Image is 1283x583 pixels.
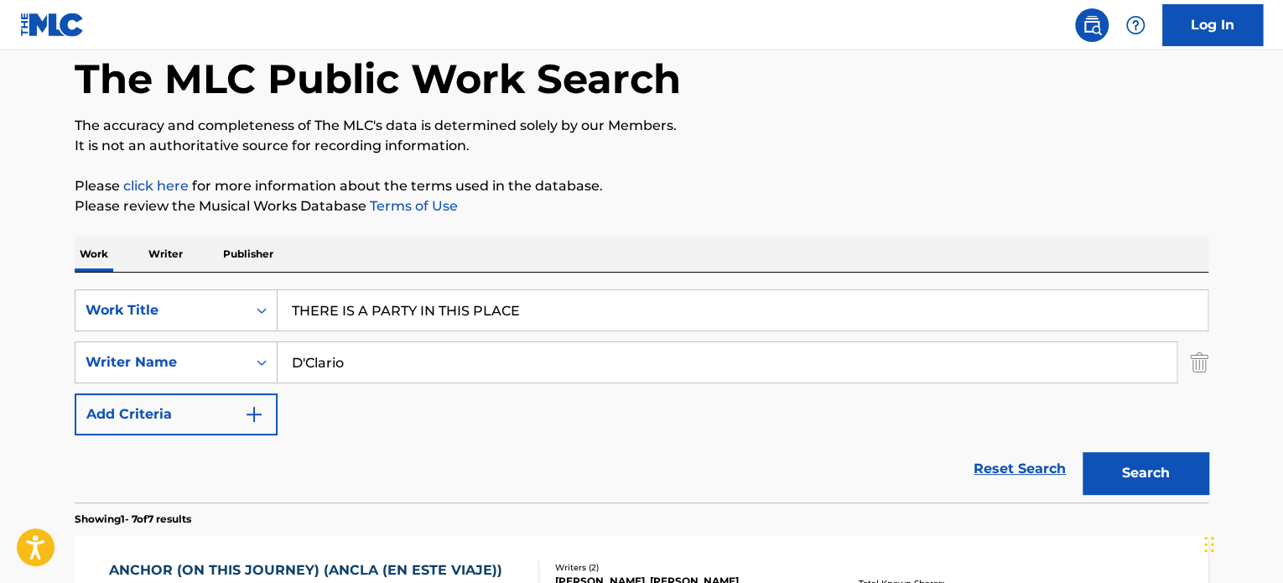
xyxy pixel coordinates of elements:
div: Writer Name [86,352,236,372]
div: ANCHOR (ON THIS JOURNEY) (ANCLA (EN ESTE VIAJE)) [109,560,511,580]
p: Please for more information about the terms used in the database. [75,176,1208,196]
button: Add Criteria [75,393,278,435]
p: Please review the Musical Works Database [75,196,1208,216]
p: It is not an authoritative source for recording information. [75,136,1208,156]
a: Reset Search [965,450,1074,487]
a: click here [123,178,189,194]
p: Writer [143,237,188,272]
p: The accuracy and completeness of The MLC's data is determined solely by our Members. [75,116,1208,136]
img: MLC Logo [20,13,85,37]
form: Search Form [75,289,1208,502]
div: Drag [1204,519,1214,570]
p: Showing 1 - 7 of 7 results [75,512,191,527]
iframe: Chat Widget [1199,502,1283,583]
div: Help [1119,8,1152,42]
img: 9d2ae6d4665cec9f34b9.svg [244,404,264,424]
img: search [1082,15,1102,35]
button: Search [1083,452,1208,494]
a: Log In [1162,4,1263,46]
a: Terms of Use [366,198,458,214]
p: Work [75,237,113,272]
img: help [1125,15,1145,35]
h1: The MLC Public Work Search [75,54,681,104]
div: Work Title [86,300,236,320]
p: Publisher [218,237,278,272]
img: Delete Criterion [1190,341,1208,383]
div: Writers ( 2 ) [555,561,808,574]
a: Public Search [1075,8,1109,42]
